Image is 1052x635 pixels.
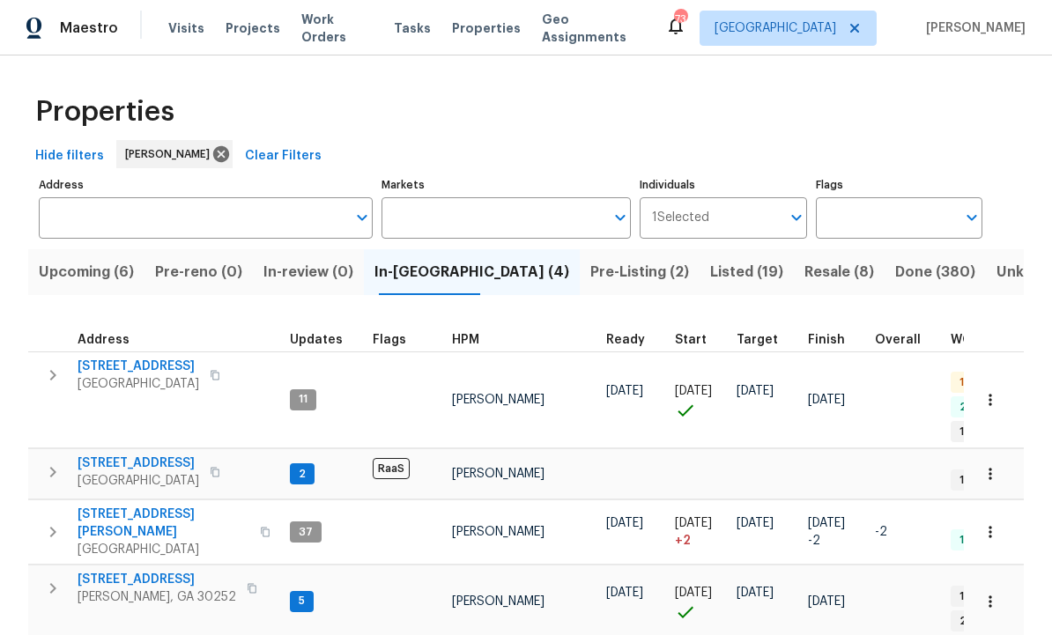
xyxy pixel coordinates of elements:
[292,525,320,540] span: 37
[373,334,406,346] span: Flags
[737,587,774,599] span: [DATE]
[801,500,868,565] td: Scheduled to finish 2 day(s) early
[952,473,992,488] span: 1 WIP
[39,180,373,190] label: Address
[875,334,937,346] div: Days past target finish date
[668,351,730,448] td: Project started on time
[737,385,774,397] span: [DATE]
[245,145,322,167] span: Clear Filters
[28,140,111,173] button: Hide filters
[952,400,1004,415] span: 2 Done
[808,394,845,406] span: [DATE]
[674,11,686,28] div: 73
[39,260,134,284] span: Upcoming (6)
[715,19,836,37] span: [GEOGRAPHIC_DATA]
[78,472,199,490] span: [GEOGRAPHIC_DATA]
[78,334,130,346] span: Address
[168,19,204,37] span: Visits
[350,205,374,230] button: Open
[737,517,774,529] span: [DATE]
[675,517,712,529] span: [DATE]
[808,334,845,346] span: Finish
[952,375,990,390] span: 1 QC
[263,260,353,284] span: In-review (0)
[452,595,545,608] span: [PERSON_NAME]
[301,11,373,46] span: Work Orders
[452,468,545,480] span: [PERSON_NAME]
[606,334,661,346] div: Earliest renovation start date (first business day after COE or Checkout)
[590,260,689,284] span: Pre-Listing (2)
[292,594,312,609] span: 5
[868,500,944,565] td: 2 day(s) earlier than target finish date
[290,334,343,346] span: Updates
[640,180,806,190] label: Individuals
[382,180,632,190] label: Markets
[652,210,709,225] span: 1 Selected
[675,385,712,397] span: [DATE]
[452,526,545,538] span: [PERSON_NAME]
[675,587,712,599] span: [DATE]
[959,205,984,230] button: Open
[394,22,431,34] span: Tasks
[35,145,104,167] span: Hide filters
[808,532,820,550] span: -2
[808,517,845,529] span: [DATE]
[919,19,1026,37] span: [PERSON_NAME]
[951,334,1048,346] span: WO Completion
[452,334,479,346] span: HPM
[35,103,174,121] span: Properties
[606,517,643,529] span: [DATE]
[808,334,861,346] div: Projected renovation finish date
[737,334,794,346] div: Target renovation project end date
[125,145,217,163] span: [PERSON_NAME]
[606,334,645,346] span: Ready
[675,532,691,550] span: + 2
[675,334,707,346] span: Start
[668,500,730,565] td: Project started 2 days late
[608,205,633,230] button: Open
[737,334,778,346] span: Target
[606,385,643,397] span: [DATE]
[116,140,233,168] div: [PERSON_NAME]
[292,392,315,407] span: 11
[78,454,199,472] span: [STREET_ADDRESS]
[710,260,783,284] span: Listed (19)
[78,541,249,558] span: [GEOGRAPHIC_DATA]
[804,260,874,284] span: Resale (8)
[895,260,975,284] span: Done (380)
[155,260,242,284] span: Pre-reno (0)
[292,467,313,482] span: 2
[784,205,809,230] button: Open
[78,375,199,393] span: [GEOGRAPHIC_DATA]
[952,589,992,604] span: 1 WIP
[875,334,921,346] span: Overall
[60,19,118,37] span: Maestro
[816,180,982,190] label: Flags
[452,394,545,406] span: [PERSON_NAME]
[875,526,887,538] span: -2
[373,458,410,479] span: RaaS
[808,595,845,608] span: [DATE]
[542,11,644,46] span: Geo Assignments
[452,19,521,37] span: Properties
[952,425,1026,439] span: 1 Accepted
[78,588,236,606] span: [PERSON_NAME], GA 30252
[238,140,329,173] button: Clear Filters
[952,533,1009,548] span: 10 Done
[952,614,1029,629] span: 2 Accepted
[374,260,569,284] span: In-[GEOGRAPHIC_DATA] (4)
[78,571,236,588] span: [STREET_ADDRESS]
[226,19,280,37] span: Projects
[675,334,722,346] div: Actual renovation start date
[78,506,249,541] span: [STREET_ADDRESS][PERSON_NAME]
[78,358,199,375] span: [STREET_ADDRESS]
[606,587,643,599] span: [DATE]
